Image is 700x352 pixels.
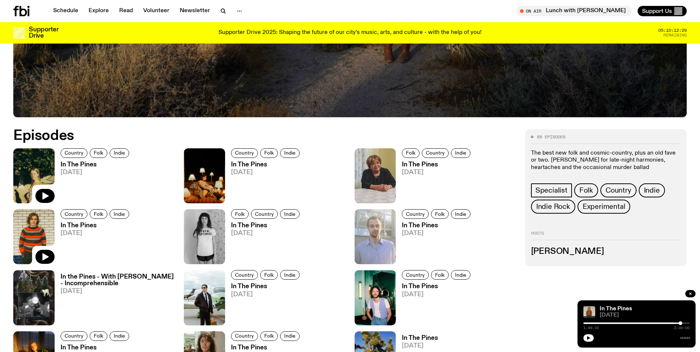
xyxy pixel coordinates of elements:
p: Supporter Drive 2025: Shaping the future of our city’s music, arts, and culture - with the help o... [218,30,482,36]
a: Indie [451,209,470,219]
a: Indie [280,148,300,158]
span: Folk [235,211,245,217]
a: Newsletter [175,6,214,16]
h3: In The Pines [231,283,302,290]
a: Folk [431,209,449,219]
a: Country [422,148,449,158]
span: Indie [455,211,466,217]
button: Support Us [638,6,687,16]
span: 1:49:32 [583,326,599,330]
span: 2:00:00 [674,326,690,330]
a: Country [402,209,429,219]
h3: In The Pines [61,162,131,168]
span: Country [406,272,425,278]
span: Folk [435,272,445,278]
span: Folk [264,150,274,156]
h3: In The Pines [231,345,302,351]
span: Indie [284,211,296,217]
span: Country [255,211,274,217]
h3: In The Pines [61,222,131,229]
a: Schedule [49,6,83,16]
span: Indie [114,150,125,156]
a: In The Pines[DATE] [396,162,473,203]
a: Indie [451,148,470,158]
span: Country [606,186,631,194]
a: Folk [402,148,420,158]
a: In The Pines[DATE] [55,222,131,264]
a: In The Pines[DATE] [225,162,302,203]
span: Indie [284,333,296,339]
a: Folk [231,209,249,219]
span: 88 episodes [537,135,565,139]
a: Specialist [531,183,572,197]
h2: Hosts [531,231,681,240]
a: Country [61,331,87,341]
span: [DATE] [231,169,302,176]
a: Folk [260,148,278,158]
span: Folk [579,186,593,194]
span: Folk [264,333,274,339]
span: Country [406,211,425,217]
a: Country [251,209,278,219]
a: In the Pines - With [PERSON_NAME] - Incomprehensible[DATE] [55,274,175,325]
h3: In The Pines [231,162,302,168]
span: Indie [644,186,660,194]
a: Country [231,148,258,158]
a: In The Pines[DATE] [225,283,302,325]
a: In The Pines[DATE] [225,222,302,264]
span: [DATE] [402,169,473,176]
a: Indie [639,183,665,197]
a: Country [61,148,87,158]
a: Folk [90,148,107,158]
h3: In The Pines [402,335,438,341]
span: [DATE] [402,343,438,349]
h2: Episodes [13,129,459,142]
a: Explore [84,6,113,16]
h3: In the Pines - With [PERSON_NAME] - Incomprehensible [61,274,175,286]
a: Folk [90,331,107,341]
a: Read [115,6,137,16]
span: [DATE] [600,313,690,318]
span: [DATE] [61,169,131,176]
span: Folk [94,150,103,156]
span: Indie [284,272,296,278]
span: Country [235,333,254,339]
a: Indie [451,270,470,280]
span: Indie Rock [536,203,570,211]
a: Volunteer [139,6,174,16]
h3: In The Pines [402,283,473,290]
a: Folk [431,270,449,280]
a: Indie [110,148,129,158]
a: Experimental [577,200,631,214]
a: Country [600,183,637,197]
span: [DATE] [61,288,175,294]
a: Folk [260,270,278,280]
span: Indie [284,150,296,156]
span: Indie [455,150,466,156]
span: [DATE] [231,230,302,237]
h3: [PERSON_NAME] [531,248,681,256]
span: Folk [94,333,103,339]
span: [DATE] [231,291,302,298]
a: Folk [90,209,107,219]
a: In The Pines[DATE] [396,283,473,325]
span: Remaining [663,33,687,37]
a: Country [61,209,87,219]
a: In The Pines[DATE] [396,222,473,264]
a: Indie [110,209,129,219]
span: Country [235,272,254,278]
span: [DATE] [402,291,473,298]
span: Folk [264,272,274,278]
span: Country [235,150,254,156]
span: Folk [406,150,415,156]
span: [DATE] [402,230,473,237]
h3: In The Pines [231,222,302,229]
span: Country [65,150,83,156]
h3: In The Pines [402,222,473,229]
span: Support Us [642,8,672,14]
a: Folk [260,331,278,341]
span: Country [65,211,83,217]
h3: In The Pines [61,345,131,351]
span: Country [65,333,83,339]
a: Folk [574,183,598,197]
